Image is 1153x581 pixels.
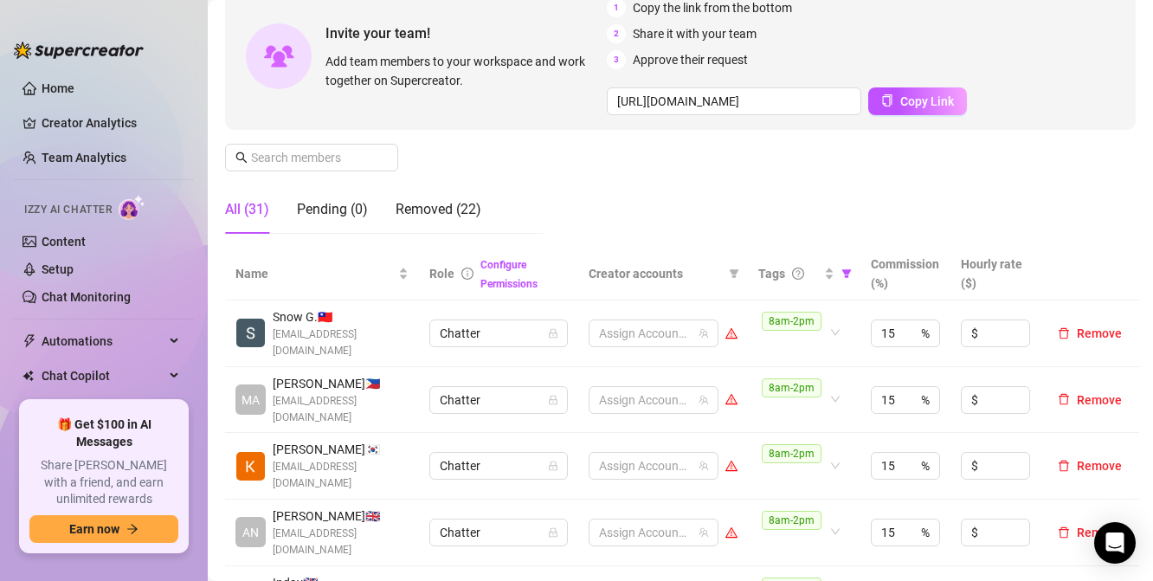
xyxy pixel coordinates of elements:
[1058,526,1070,539] span: delete
[548,328,558,339] span: lock
[29,416,178,450] span: 🎁 Get $100 in AI Messages
[235,264,395,283] span: Name
[325,23,607,44] span: Invite your team!
[589,264,722,283] span: Creator accounts
[242,523,259,542] span: AN
[42,362,164,390] span: Chat Copilot
[729,268,739,279] span: filter
[440,453,557,479] span: Chatter
[607,24,626,43] span: 2
[725,460,738,472] span: warning
[42,262,74,276] a: Setup
[119,195,145,220] img: AI Chatter
[860,248,950,300] th: Commission (%)
[762,378,821,397] span: 8am-2pm
[235,152,248,164] span: search
[725,393,738,405] span: warning
[42,151,126,165] a: Team Analytics
[699,527,709,538] span: team
[273,459,409,492] span: [EMAIL_ADDRESS][DOMAIN_NAME]
[1077,393,1122,407] span: Remove
[242,391,260,410] span: MA
[14,42,144,59] img: logo-BBDzfeDw.svg
[273,374,409,393] span: [PERSON_NAME] 🇵🇭
[881,94,893,107] span: copy
[1077,326,1122,340] span: Remove
[868,87,967,115] button: Copy Link
[1058,460,1070,472] span: delete
[548,527,558,538] span: lock
[273,393,409,426] span: [EMAIL_ADDRESS][DOMAIN_NAME]
[24,202,112,218] span: Izzy AI Chatter
[42,109,180,137] a: Creator Analytics
[297,199,368,220] div: Pending (0)
[725,327,738,339] span: warning
[440,387,557,413] span: Chatter
[236,452,265,481] img: Bret
[273,440,409,459] span: [PERSON_NAME] 🇰🇷
[29,515,178,543] button: Earn nowarrow-right
[273,507,409,526] span: [PERSON_NAME] 🇬🇧
[1077,459,1122,473] span: Remove
[396,199,481,220] div: Removed (22)
[225,248,419,300] th: Name
[838,261,855,287] span: filter
[1051,522,1129,543] button: Remove
[273,307,409,326] span: Snow G. 🇹🇼
[23,370,34,382] img: Chat Copilot
[126,523,138,535] span: arrow-right
[225,199,269,220] div: All (31)
[758,264,785,283] span: Tags
[950,248,1040,300] th: Hourly rate ($)
[699,461,709,471] span: team
[1051,323,1129,344] button: Remove
[273,326,409,359] span: [EMAIL_ADDRESS][DOMAIN_NAME]
[900,94,954,108] span: Copy Link
[1051,455,1129,476] button: Remove
[29,457,178,508] span: Share [PERSON_NAME] with a friend, and earn unlimited rewards
[548,461,558,471] span: lock
[69,522,119,536] span: Earn now
[633,50,748,69] span: Approve their request
[699,328,709,339] span: team
[1077,526,1122,539] span: Remove
[440,320,557,346] span: Chatter
[325,52,600,90] span: Add team members to your workspace and work together on Supercreator.
[23,334,36,348] span: thunderbolt
[633,24,757,43] span: Share it with your team
[792,268,804,280] span: question-circle
[42,290,131,304] a: Chat Monitoring
[480,259,538,290] a: Configure Permissions
[429,267,454,281] span: Role
[1094,522,1136,564] div: Open Intercom Messenger
[440,520,557,545] span: Chatter
[762,444,821,463] span: 8am-2pm
[548,395,558,405] span: lock
[42,81,74,95] a: Home
[699,395,709,405] span: team
[251,148,374,167] input: Search members
[42,235,86,249] a: Content
[762,511,821,530] span: 8am-2pm
[461,268,473,280] span: info-circle
[1058,327,1070,339] span: delete
[841,268,852,279] span: filter
[273,526,409,558] span: [EMAIL_ADDRESS][DOMAIN_NAME]
[725,526,738,539] span: warning
[236,319,265,347] img: Snow Gumba
[1051,390,1129,410] button: Remove
[725,261,743,287] span: filter
[607,50,626,69] span: 3
[762,312,821,331] span: 8am-2pm
[42,327,164,355] span: Automations
[1058,393,1070,405] span: delete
